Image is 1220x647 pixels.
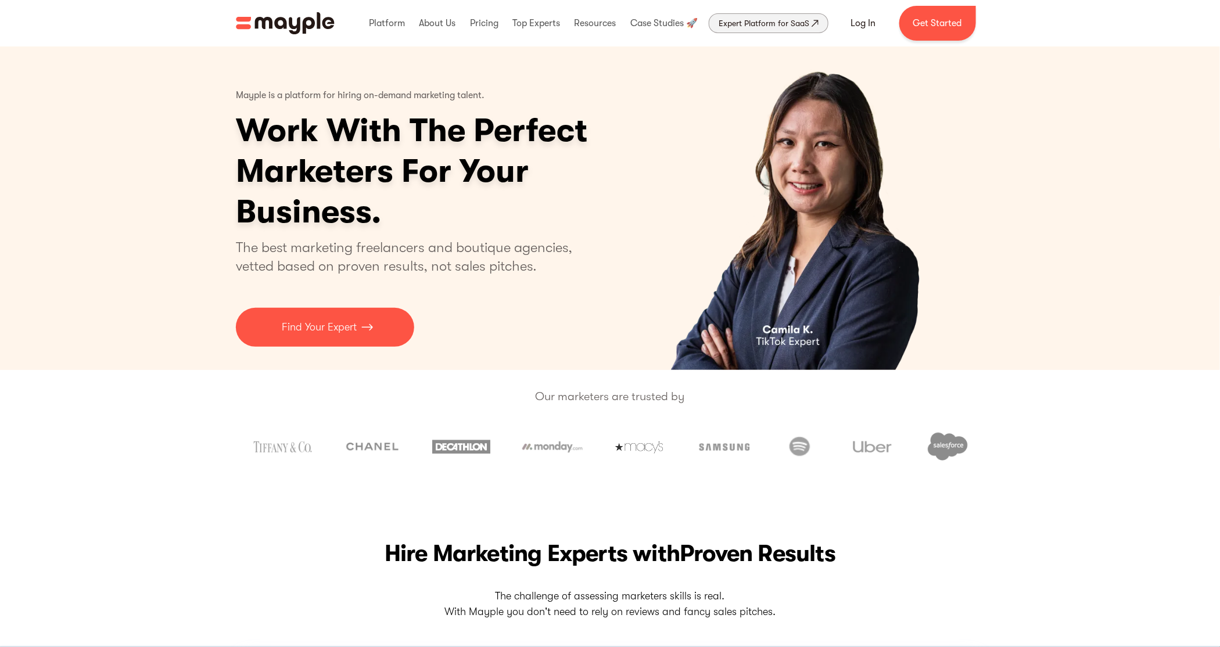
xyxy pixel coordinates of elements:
[366,5,408,42] div: Platform
[680,540,835,567] span: Proven Results
[236,537,984,570] h2: Hire Marketing Experts with
[236,12,335,34] img: Mayple logo
[236,110,677,232] h1: Work With The Perfect Marketers For Your Business.
[282,319,357,335] p: Find Your Expert
[509,5,563,42] div: Top Experts
[621,46,984,370] div: carousel
[236,238,586,275] p: The best marketing freelancers and boutique agencies, vetted based on proven results, not sales p...
[899,6,976,41] a: Get Started
[467,5,501,42] div: Pricing
[417,5,459,42] div: About Us
[236,81,485,110] p: Mayple is a platform for hiring on-demand marketing talent.
[572,5,619,42] div: Resources
[621,46,984,370] div: 2 of 4
[236,308,414,347] a: Find Your Expert
[709,13,828,33] a: Expert Platform for SaaS
[236,12,335,34] a: home
[837,9,890,37] a: Log In
[719,16,809,30] div: Expert Platform for SaaS
[236,588,984,620] p: The challenge of assessing marketers skills is real. With Mayple you don't need to rely on review...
